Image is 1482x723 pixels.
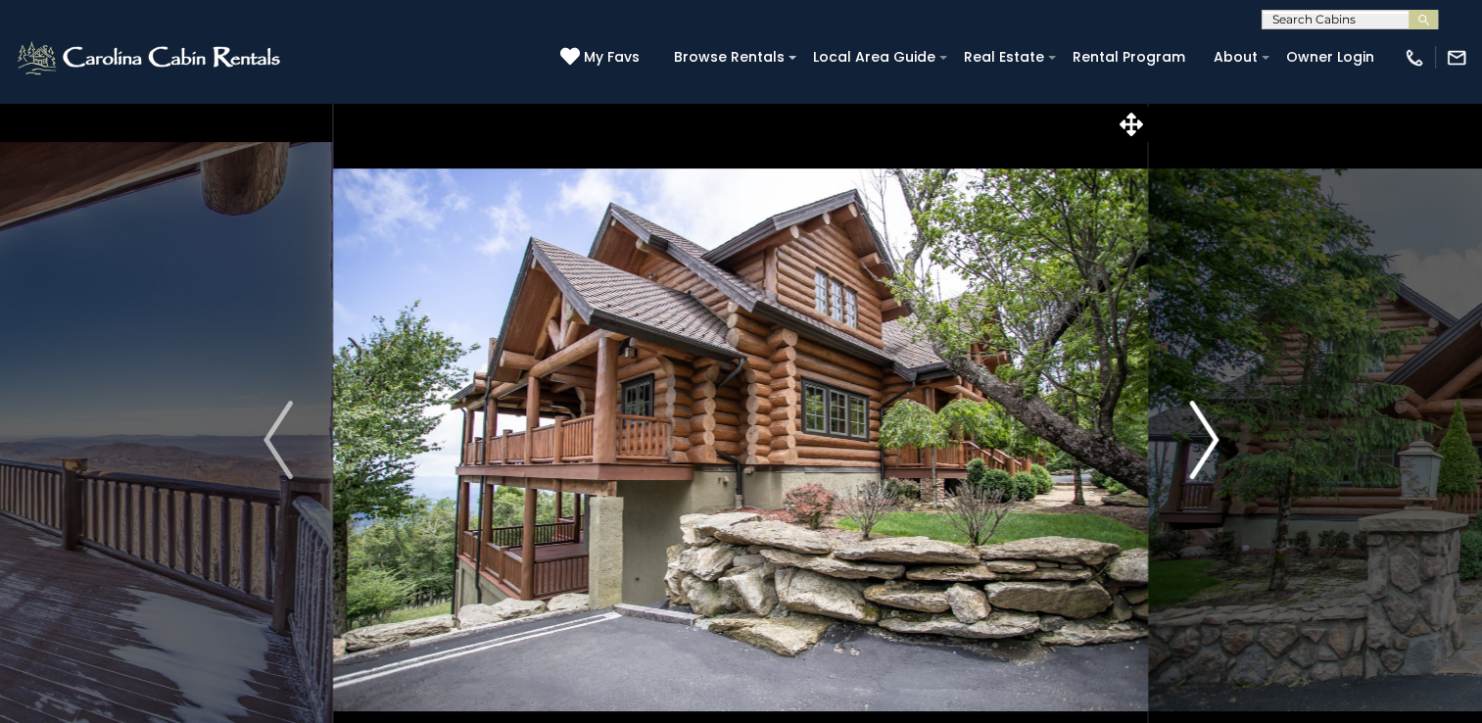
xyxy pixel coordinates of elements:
img: mail-regular-white.png [1446,47,1467,69]
a: Browse Rentals [664,42,794,72]
a: Local Area Guide [803,42,945,72]
a: Rental Program [1063,42,1195,72]
a: About [1204,42,1267,72]
img: arrow [1189,401,1219,479]
a: Real Estate [954,42,1054,72]
img: White-1-2.png [15,38,286,77]
img: phone-regular-white.png [1404,47,1425,69]
a: My Favs [560,47,645,69]
img: arrow [263,401,293,479]
span: My Favs [584,47,640,68]
a: Owner Login [1276,42,1384,72]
